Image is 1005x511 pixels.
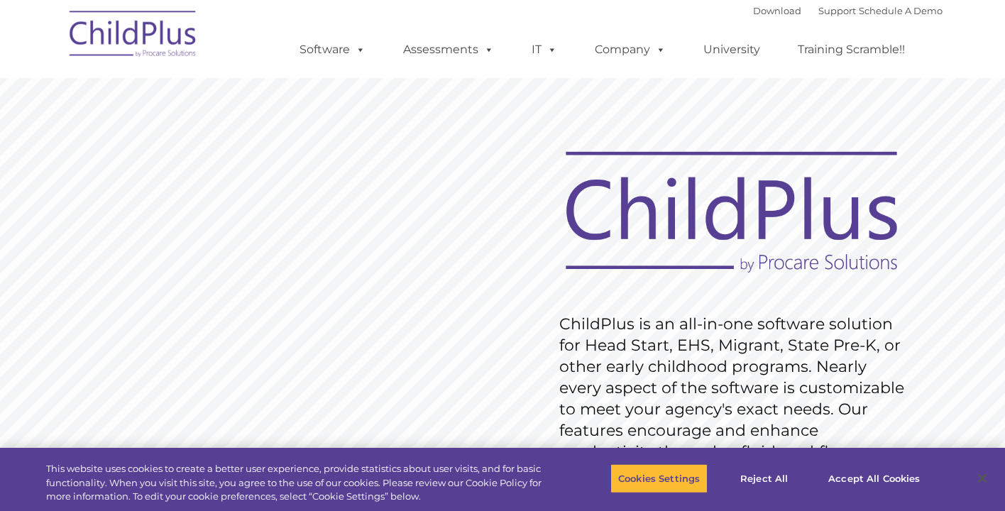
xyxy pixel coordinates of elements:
div: This website uses cookies to create a better user experience, provide statistics about user visit... [46,462,553,504]
a: IT [517,35,571,64]
a: University [689,35,774,64]
a: Assessments [389,35,508,64]
rs-layer: ChildPlus is an all-in-one software solution for Head Start, EHS, Migrant, State Pre-K, or other ... [559,314,911,463]
button: Accept All Cookies [820,463,928,493]
a: Training Scramble!! [784,35,919,64]
a: Schedule A Demo [859,5,943,16]
button: Reject All [720,463,808,493]
font: | [753,5,943,16]
a: Download [753,5,801,16]
a: Support [818,5,856,16]
a: Software [285,35,380,64]
button: Close [967,463,998,494]
a: Company [581,35,680,64]
img: ChildPlus by Procare Solutions [62,1,204,72]
button: Cookies Settings [610,463,708,493]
